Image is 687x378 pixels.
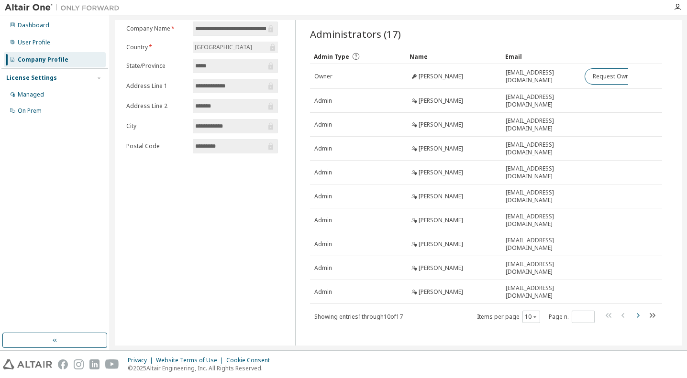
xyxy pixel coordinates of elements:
span: [PERSON_NAME] [419,288,463,296]
img: instagram.svg [74,359,84,369]
span: [EMAIL_ADDRESS][DOMAIN_NAME] [506,284,576,300]
span: Admin [314,97,332,105]
span: Page n. [549,311,595,323]
div: User Profile [18,39,50,46]
span: [EMAIL_ADDRESS][DOMAIN_NAME] [506,260,576,276]
button: 10 [525,313,538,321]
label: Country [126,43,187,51]
div: License Settings [6,74,57,82]
span: Admin [314,121,332,129]
span: Admin [314,193,332,200]
span: [PERSON_NAME] [419,216,463,224]
div: Email [505,49,576,64]
p: © 2025 Altair Engineering, Inc. All Rights Reserved. [128,364,276,372]
span: Administrators (17) [310,27,401,41]
img: linkedin.svg [89,359,100,369]
span: Admin [314,145,332,152]
div: [GEOGRAPHIC_DATA] [193,42,278,53]
div: Name [410,49,498,64]
button: Request Owner Change [585,68,665,85]
img: altair_logo.svg [3,359,52,369]
span: Showing entries 1 through 10 of 17 [314,313,403,321]
img: facebook.svg [58,359,68,369]
label: Address Line 1 [126,82,187,90]
span: [PERSON_NAME] [419,97,463,105]
span: [EMAIL_ADDRESS][DOMAIN_NAME] [506,189,576,204]
div: Cookie Consent [226,356,276,364]
div: Dashboard [18,22,49,29]
span: Admin [314,240,332,248]
div: Managed [18,91,44,98]
div: On Prem [18,107,42,115]
span: [EMAIL_ADDRESS][DOMAIN_NAME] [506,165,576,180]
label: Company Name [126,25,187,32]
span: [EMAIL_ADDRESS][DOMAIN_NAME] [506,117,576,132]
span: Admin [314,288,332,296]
span: [EMAIL_ADDRESS][DOMAIN_NAME] [506,141,576,156]
span: [PERSON_NAME] [419,193,463,200]
div: Privacy [128,356,156,364]
span: Admin [314,216,332,224]
label: Address Line 2 [126,102,187,110]
div: [GEOGRAPHIC_DATA] [193,42,254,53]
label: State/Province [126,62,187,70]
span: [PERSON_NAME] [419,240,463,248]
span: [EMAIL_ADDRESS][DOMAIN_NAME] [506,237,576,252]
div: Website Terms of Use [156,356,226,364]
span: Admin [314,264,332,272]
label: City [126,122,187,130]
span: [PERSON_NAME] [419,169,463,176]
span: [PERSON_NAME] [419,121,463,129]
span: [PERSON_NAME] [419,73,463,80]
span: Admin Type [314,53,349,61]
span: Admin [314,169,332,176]
img: youtube.svg [105,359,119,369]
span: [EMAIL_ADDRESS][DOMAIN_NAME] [506,69,576,84]
span: Owner [314,73,332,80]
span: Items per page [477,311,540,323]
label: Postal Code [126,142,187,150]
span: [EMAIL_ADDRESS][DOMAIN_NAME] [506,93,576,108]
div: Company Profile [18,56,68,64]
span: [EMAIL_ADDRESS][DOMAIN_NAME] [506,213,576,228]
img: Altair One [5,3,124,12]
span: [PERSON_NAME] [419,145,463,152]
span: [PERSON_NAME] [419,264,463,272]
